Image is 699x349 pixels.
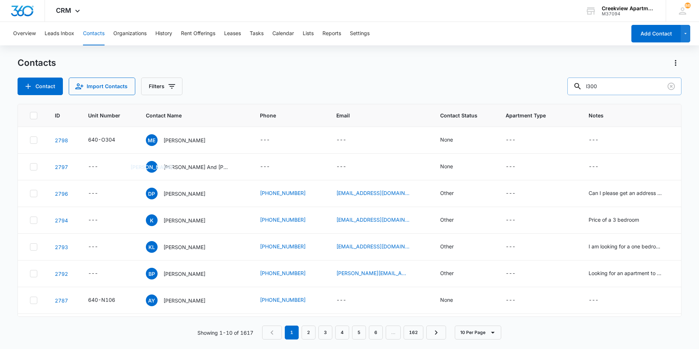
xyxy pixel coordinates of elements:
[506,269,515,278] div: ---
[589,296,612,305] div: Notes - - Select to Edit Field
[589,243,675,251] div: Notes - I am looking for a one bedroom apartment available in November. - Select to Edit Field
[440,136,466,145] div: Contact Status - None - Select to Edit Field
[18,57,56,68] h1: Contacts
[440,269,454,277] div: Other
[440,296,466,305] div: Contact Status - None - Select to Edit Field
[163,190,205,198] p: [PERSON_NAME]
[146,241,158,253] span: KL
[146,268,158,279] span: BP
[506,296,515,305] div: ---
[336,189,409,197] a: [EMAIL_ADDRESS][DOMAIN_NAME]
[260,136,270,145] div: ---
[336,216,409,224] a: [EMAIL_ADDRESS][DOMAIN_NAME]
[88,269,98,278] div: ---
[589,189,662,197] div: Can I please get an address to send a subpoena for a lease agreement and rental application? The ...
[88,136,128,145] div: Unit Number - 640-O304 - Select to Edit Field
[440,189,454,197] div: Other
[260,189,319,198] div: Phone - (970) 400-6374 - Select to Edit Field
[589,216,652,225] div: Notes - Price of a 3 bedroom - Select to Edit Field
[589,296,598,305] div: ---
[506,136,529,145] div: Apartment Type - - Select to Edit Field
[146,268,219,279] div: Contact Name - Britta Pohlman - Select to Edit Field
[665,80,677,92] button: Clear
[506,243,515,251] div: ---
[146,214,158,226] span: K
[260,243,306,250] a: [PHONE_NUMBER]
[55,164,68,170] a: Navigate to contact details page for Juan And Ashly Mata Cecilia Cazares Jayden Garcia
[88,189,111,198] div: Unit Number - - Select to Edit Field
[260,112,308,119] span: Phone
[440,296,453,304] div: None
[146,214,219,226] div: Contact Name - Krista - Select to Edit Field
[336,216,423,225] div: Email - krisluvcor19@gmail.com - Select to Edit Field
[631,25,681,42] button: Add Contact
[506,216,515,225] div: ---
[455,326,501,339] button: 10 Per Page
[685,3,691,8] div: notifications count
[302,326,316,339] a: Page 2
[55,137,68,143] a: Navigate to contact details page for Morgan English
[55,244,68,250] a: Navigate to contact details page for Kiersten Likens
[440,216,467,225] div: Contact Status - Other - Select to Edit Field
[88,162,111,171] div: Unit Number - - Select to Edit Field
[589,112,675,119] span: Notes
[88,296,115,304] div: 640-N106
[88,136,115,143] div: 640-O304
[352,326,366,339] a: Page 5
[83,22,105,45] button: Contacts
[224,22,241,45] button: Leases
[45,22,74,45] button: Leads Inbox
[146,188,219,199] div: Contact Name - Dana Patrick - Select to Edit Field
[506,216,529,225] div: Apartment Type - - Select to Edit Field
[440,189,467,198] div: Contact Status - Other - Select to Edit Field
[163,136,205,144] p: [PERSON_NAME]
[146,134,158,146] span: ME
[685,3,691,8] span: 86
[589,162,612,171] div: Notes - - Select to Edit Field
[589,189,675,198] div: Notes - Can I please get an address to send a subpoena for a lease agreement and rental applicati...
[336,269,423,278] div: Email - pohlman.britta@gmail.com - Select to Edit Field
[155,22,172,45] button: History
[602,5,655,11] div: account name
[336,162,359,171] div: Email - - Select to Edit Field
[589,269,662,277] div: Looking for an apartment to move in around Nov. Have a dog & a cat. Looking for a place at 1400 a...
[146,161,158,173] span: [PERSON_NAME]
[404,326,423,339] a: Page 162
[88,296,128,305] div: Unit Number - 640-N106 - Select to Edit Field
[426,326,446,339] a: Next Page
[506,136,515,145] div: ---
[589,136,598,145] div: ---
[260,162,270,171] div: ---
[146,241,219,253] div: Contact Name - Kiersten Likens - Select to Edit Field
[506,162,529,171] div: Apartment Type - - Select to Edit Field
[146,134,219,146] div: Contact Name - Morgan English - Select to Edit Field
[506,189,515,198] div: ---
[350,22,370,45] button: Settings
[336,243,423,251] div: Email - kierstenlikens@gmail.com - Select to Edit Field
[88,189,98,198] div: ---
[589,162,598,171] div: ---
[318,326,332,339] a: Page 3
[440,162,466,171] div: Contact Status - None - Select to Edit Field
[146,161,242,173] div: Contact Name - Juan And Ashly Mata Cecilia Cazares Jayden Garcia - Select to Edit Field
[567,78,681,95] input: Search Contacts
[250,22,264,45] button: Tasks
[197,329,253,337] p: Showing 1-10 of 1617
[260,296,306,304] a: [PHONE_NUMBER]
[260,136,283,145] div: Phone - - Select to Edit Field
[285,326,299,339] em: 1
[260,269,306,277] a: [PHONE_NUMBER]
[88,216,111,225] div: Unit Number - - Select to Edit Field
[163,270,205,278] p: [PERSON_NAME]
[506,112,571,119] span: Apartment Type
[146,294,158,306] span: AY
[336,136,346,145] div: ---
[506,269,529,278] div: Apartment Type - - Select to Edit Field
[55,217,68,224] a: Navigate to contact details page for Krista
[440,243,454,250] div: Other
[146,294,219,306] div: Contact Name - Aliya Young - Select to Edit Field
[88,269,111,278] div: Unit Number - - Select to Edit Field
[88,243,98,251] div: ---
[260,269,319,278] div: Phone - (515) 865-0049 - Select to Edit Field
[55,297,68,304] a: Navigate to contact details page for Aliya Young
